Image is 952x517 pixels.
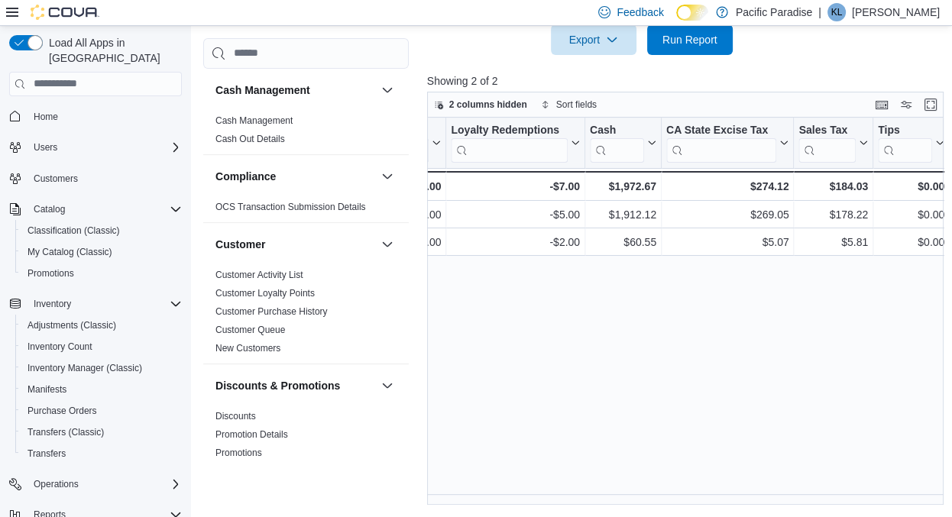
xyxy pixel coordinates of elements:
a: My Catalog (Classic) [21,243,118,261]
span: OCS Transaction Submission Details [215,201,366,213]
a: Customers [28,170,84,188]
div: Cash [590,123,644,137]
img: Cova [31,5,99,20]
div: Sales Tax [798,123,856,137]
a: OCS Transaction Submission Details [215,202,366,212]
span: 2 columns hidden [449,99,527,111]
button: Customer [215,237,375,252]
a: Promotions [21,264,80,283]
span: Promotions [21,264,182,283]
button: Sales Tax [798,123,868,162]
button: Keyboard shortcuts [873,95,891,114]
button: CA State Excise Tax [666,123,789,162]
button: Inventory Count [15,336,188,357]
div: Krista Love [827,3,846,21]
button: Classification (Classic) [15,220,188,241]
span: Sort fields [556,99,597,111]
div: $274.12 [666,177,789,195]
button: Sort fields [535,95,603,114]
input: Dark Mode [676,5,708,21]
button: Run Report [647,24,733,55]
button: Compliance [215,169,375,184]
button: Discounts & Promotions [378,376,397,395]
span: Operations [28,475,182,493]
button: 2 columns hidden [428,95,533,114]
div: $0.00 [878,205,944,224]
button: Operations [3,473,188,495]
h3: Discounts & Promotions [215,378,340,393]
div: $0.00 [370,205,441,224]
button: Transfers (Classic) [15,422,188,443]
button: Catalog [28,200,71,218]
span: KL [831,3,843,21]
div: -$5.00 [451,205,580,224]
span: Run Report [662,32,717,47]
div: $269.05 [666,205,789,224]
div: $1,912.12 [590,205,656,224]
span: Customer Purchase History [215,305,328,318]
span: Operations [34,478,79,490]
button: Purchase Orders [15,400,188,422]
a: New Customers [215,343,280,354]
a: Customer Queue [215,325,285,335]
a: Customer Loyalty Points [215,288,315,299]
span: My Catalog (Classic) [21,243,182,261]
span: Users [28,138,182,157]
div: CA State Excise Tax [666,123,777,137]
button: Users [28,138,63,157]
div: $178.22 [798,205,868,224]
div: Cash Management [203,111,409,154]
a: Promotion Details [215,429,288,440]
button: Customers [3,167,188,189]
button: Customer [378,235,397,254]
h3: Customer [215,237,265,252]
span: Inventory Count [21,338,182,356]
span: Catalog [28,200,182,218]
button: Cash Management [378,81,397,99]
button: Transfers [15,443,188,464]
a: Promotions [215,448,262,458]
button: Promotions [15,263,188,284]
div: Discounts & Promotions [203,407,409,468]
span: Transfers (Classic) [28,426,104,438]
span: Users [34,141,57,153]
button: Enter fullscreen [921,95,940,114]
button: Operations [28,475,85,493]
button: Adjustments (Classic) [15,315,188,336]
span: Home [34,111,58,123]
div: $0.00 [878,233,944,251]
span: Adjustments (Classic) [21,316,182,334]
a: Purchase Orders [21,402,103,420]
div: Customer [203,266,409,364]
span: Customer Queue [215,324,285,336]
span: Inventory Manager (Classic) [28,362,142,374]
button: Catalog [3,199,188,220]
div: Cashback [370,123,429,162]
a: Transfers (Classic) [21,423,110,441]
span: Transfers [28,448,66,460]
div: Cashback [370,123,429,137]
span: My Catalog (Classic) [28,246,112,258]
div: Sales Tax [798,123,856,162]
span: Export [560,24,627,55]
div: -$7.00 [451,177,580,195]
div: Loyalty Redemptions [451,123,568,162]
span: Promotions [28,267,74,280]
div: Tips [878,123,932,162]
span: Catalog [34,203,65,215]
button: Tips [878,123,944,162]
a: Cash Management [215,115,293,126]
button: Manifests [15,379,188,400]
a: Manifests [21,380,73,399]
div: CA State Excise Tax [666,123,777,162]
div: $0.00 [370,177,441,195]
h3: Compliance [215,169,276,184]
span: Adjustments (Classic) [28,319,116,331]
div: $0.00 [370,233,441,251]
h3: Cash Management [215,82,310,98]
div: Loyalty Redemptions [451,123,568,137]
span: Home [28,107,182,126]
button: Compliance [378,167,397,186]
span: Cash Management [215,115,293,127]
